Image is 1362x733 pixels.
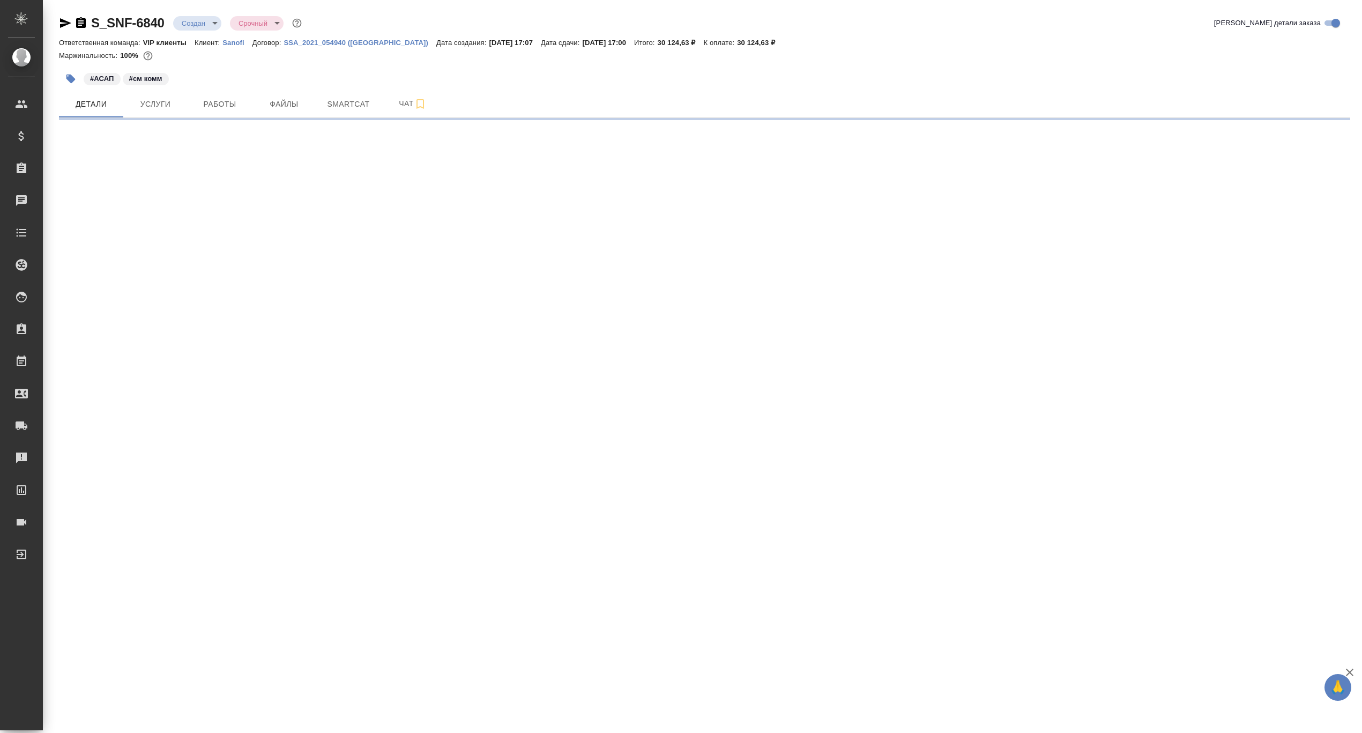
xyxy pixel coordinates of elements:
p: Дата сдачи: [541,39,582,47]
button: Создан [178,19,209,28]
p: К оплате: [704,39,738,47]
a: S_SNF-6840 [91,16,165,30]
p: Клиент: [195,39,222,47]
p: [DATE] 17:07 [489,39,541,47]
button: Срочный [235,19,271,28]
p: VIP клиенты [143,39,195,47]
p: Договор: [252,39,284,47]
a: SSA_2021_054940 ([GEOGRAPHIC_DATA]) [284,38,436,47]
a: Sanofi [222,38,252,47]
span: Чат [387,97,438,110]
button: Доп статусы указывают на важность/срочность заказа [290,16,304,30]
span: см комм [122,73,170,83]
p: 30 124,63 ₽ [658,39,704,47]
span: АСАП [83,73,122,83]
span: Файлы [258,98,310,111]
p: [DATE] 17:00 [582,39,634,47]
p: Итого: [634,39,657,47]
span: [PERSON_NAME] детали заказа [1214,18,1321,28]
p: Ответственная команда: [59,39,143,47]
button: Добавить тэг [59,67,83,91]
div: Создан [173,16,221,31]
p: Дата создания: [436,39,489,47]
span: Работы [194,98,245,111]
p: Маржинальность: [59,51,120,60]
span: 🙏 [1329,676,1347,699]
button: 0.00 RUB; [141,49,155,63]
p: 100% [120,51,141,60]
span: Детали [65,98,117,111]
svg: Подписаться [414,98,427,110]
p: Sanofi [222,39,252,47]
div: Создан [230,16,284,31]
button: Скопировать ссылку для ЯМессенджера [59,17,72,29]
p: SSA_2021_054940 ([GEOGRAPHIC_DATA]) [284,39,436,47]
span: Smartcat [323,98,374,111]
p: #АСАП [90,73,114,84]
button: 🙏 [1324,674,1351,701]
span: Услуги [130,98,181,111]
p: #см комм [129,73,162,84]
p: 30 124,63 ₽ [737,39,783,47]
button: Скопировать ссылку [75,17,87,29]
